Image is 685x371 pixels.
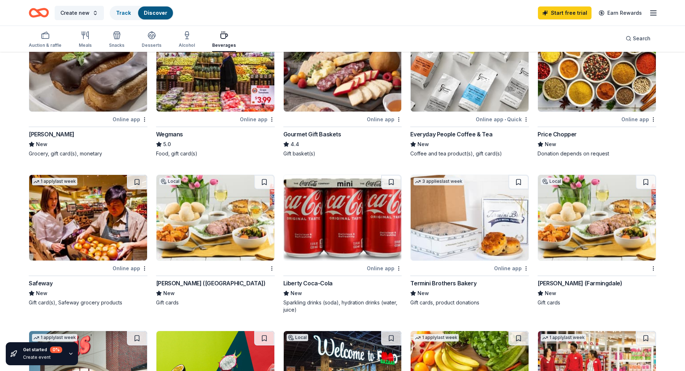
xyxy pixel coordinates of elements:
span: Search [633,34,650,43]
img: Image for Safeway [29,175,147,261]
img: Image for Price Chopper [538,26,656,112]
button: TrackDiscover [110,6,174,20]
div: Alcohol [179,42,195,48]
a: Image for Price ChopperOnline appPrice ChopperNewDonation depends on request [538,26,656,157]
div: Sparkling drinks (soda), hydration drinks (water, juice) [283,299,402,313]
img: Image for Stew Leonard's (East Meadow) [156,175,274,261]
a: Image for Safeway1 applylast weekOnline appSafewayNewGift card(s), Safeway grocery products [29,175,147,306]
div: Gourmet Gift Baskets [283,130,341,139]
img: Image for Liberty Coca-Cola [284,175,402,261]
img: Image for King Kullen [29,26,147,112]
span: 5.0 [163,140,171,149]
a: Image for WegmansTop rated2 applieslast weekOnline appWegmans5.0Food, gift card(s) [156,26,275,157]
div: Auction & raffle [29,42,61,48]
img: Image for Gourmet Gift Baskets [284,26,402,112]
div: Create event [23,354,62,360]
a: Image for King KullenLocalOnline app[PERSON_NAME]NewGrocery, gift card(s), monetary [29,26,147,157]
div: Online app [113,264,147,273]
span: New [36,140,47,149]
div: Gift cards, product donations [410,299,529,306]
span: New [163,289,175,298]
img: Image for Everyday People Coffee & Tea [411,26,529,112]
button: Beverages [212,28,236,52]
img: Image for Wegmans [156,26,274,112]
div: 0 % [50,347,62,353]
a: Image for Stew Leonard's (East Meadow)Local[PERSON_NAME] ([GEOGRAPHIC_DATA])NewGift cards [156,175,275,306]
div: [PERSON_NAME] ([GEOGRAPHIC_DATA]) [156,279,266,288]
button: Alcohol [179,28,195,52]
a: Discover [144,10,167,16]
button: Create new [55,6,104,20]
span: 4.4 [291,140,299,149]
div: Online app [367,264,402,273]
div: Gift cards [538,299,656,306]
img: Image for Stew Leonard's (Farmingdale) [538,175,656,261]
div: Meals [79,42,92,48]
a: Track [116,10,131,16]
span: New [291,289,302,298]
button: Desserts [142,28,161,52]
div: Donation depends on request [538,150,656,157]
div: 3 applies last week [414,178,464,185]
div: [PERSON_NAME] [29,130,74,139]
div: Gift card(s), Safeway grocery products [29,299,147,306]
div: Online app [240,115,275,124]
div: Desserts [142,42,161,48]
div: Gift cards [156,299,275,306]
div: Gift basket(s) [283,150,402,157]
div: Get started [23,347,62,353]
button: Auction & raffle [29,28,61,52]
div: Grocery, gift card(s), monetary [29,150,147,157]
div: Coffee and tea product(s), gift card(s) [410,150,529,157]
div: Liberty Coca-Cola [283,279,333,288]
span: New [545,289,556,298]
a: Image for Gourmet Gift Baskets13 applieslast weekOnline appGourmet Gift Baskets4.4Gift basket(s) [283,26,402,157]
div: Local [159,178,181,185]
div: [PERSON_NAME] (Farmingdale) [538,279,622,288]
button: Meals [79,28,92,52]
a: Image for Everyday People Coffee & Tea1 applylast weekLocalOnline app•QuickEveryday People Coffee... [410,26,529,157]
a: Earn Rewards [594,6,646,19]
div: 1 apply last week [32,178,77,185]
div: 1 apply last week [32,334,77,341]
a: Home [29,4,49,21]
span: Create new [60,9,90,17]
a: Start free trial [538,6,592,19]
div: Online app [113,115,147,124]
div: Beverages [212,42,236,48]
span: New [417,140,429,149]
img: Image for Termini Brothers Bakery [411,175,529,261]
span: • [504,117,506,122]
div: Price Chopper [538,130,577,139]
a: Image for Liberty Coca-ColaOnline appLiberty Coca-ColaNewSparkling drinks (soda), hydration drink... [283,175,402,313]
div: Snacks [109,42,124,48]
div: Online app [367,115,402,124]
div: Food, gift card(s) [156,150,275,157]
div: Online app [621,115,656,124]
div: 1 apply last week [414,334,459,341]
span: New [545,140,556,149]
div: Wegmans [156,130,183,139]
div: Online app Quick [476,115,529,124]
span: New [417,289,429,298]
div: Online app [494,264,529,273]
div: Everyday People Coffee & Tea [410,130,492,139]
div: Termini Brothers Bakery [410,279,476,288]
button: Search [620,31,656,46]
a: Image for Stew Leonard's (Farmingdale)Local[PERSON_NAME] (Farmingdale)NewGift cards [538,175,656,306]
a: Image for Termini Brothers Bakery3 applieslast weekOnline appTermini Brothers BakeryNewGift cards... [410,175,529,306]
div: Local [541,178,562,185]
div: Safeway [29,279,52,288]
div: 1 apply last week [541,334,586,341]
span: New [36,289,47,298]
button: Snacks [109,28,124,52]
div: Local [287,334,308,341]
